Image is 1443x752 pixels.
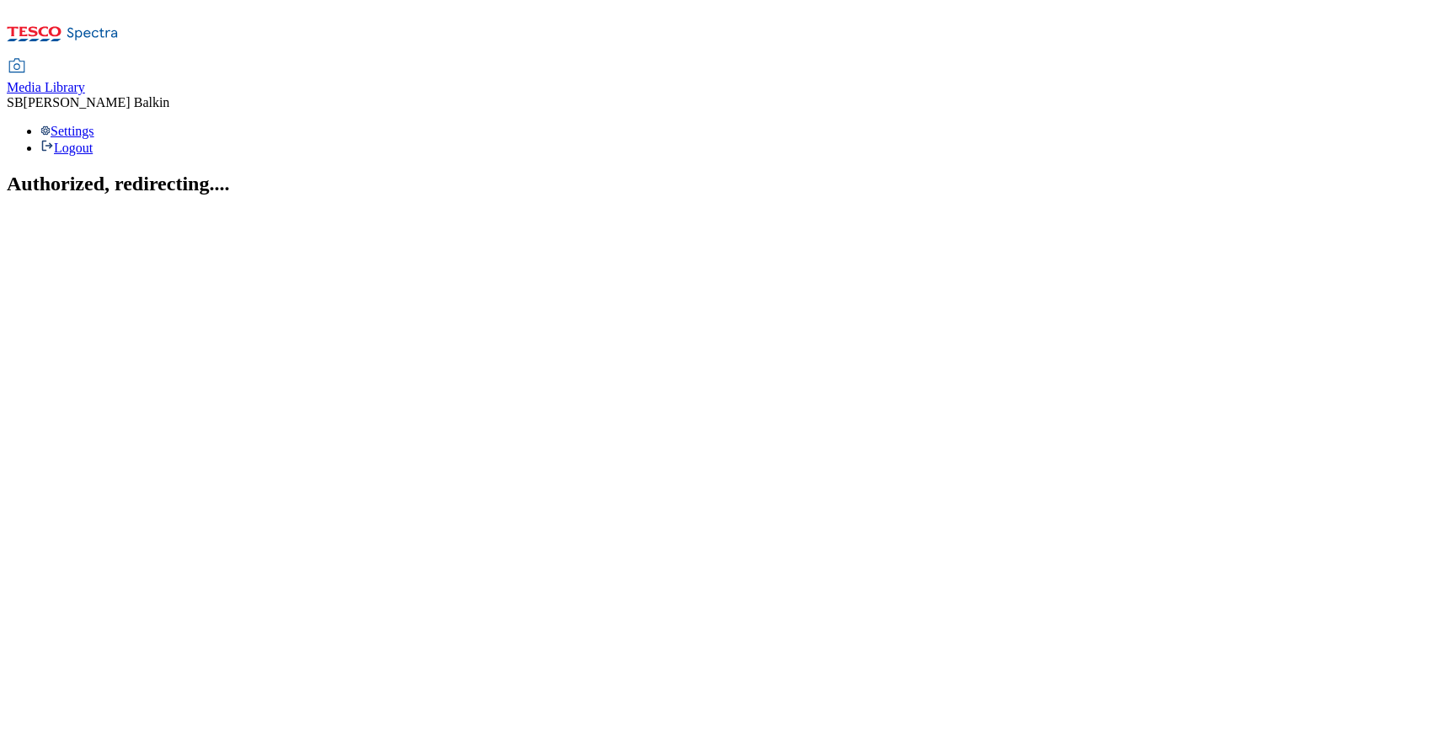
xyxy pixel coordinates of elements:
span: Media Library [7,80,85,94]
h2: Authorized, redirecting.... [7,173,1436,195]
span: SB [7,95,24,109]
a: Media Library [7,60,85,95]
span: [PERSON_NAME] Balkin [24,95,170,109]
a: Settings [40,124,94,138]
a: Logout [40,141,93,155]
